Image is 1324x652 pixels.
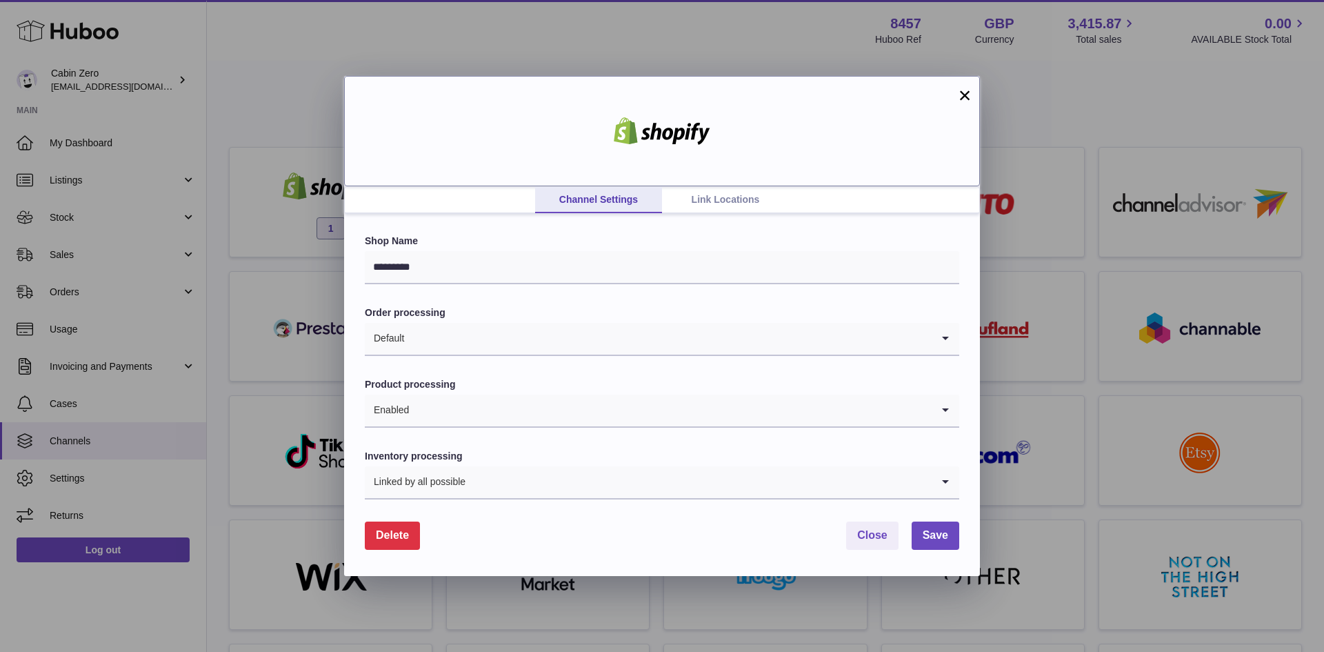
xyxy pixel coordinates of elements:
label: Inventory processing [365,450,959,463]
span: Save [923,529,948,541]
div: Search for option [365,395,959,428]
button: Close [846,522,899,550]
button: × [956,87,973,103]
div: Search for option [365,466,959,500]
label: Shop Name [365,235,959,248]
span: Delete [376,529,409,541]
span: Default [365,323,405,355]
span: Close [857,529,887,541]
a: Channel Settings [535,187,662,213]
span: Linked by all possible [365,466,466,498]
div: Search for option [365,323,959,356]
input: Search for option [466,466,932,498]
img: shopify [603,117,721,145]
label: Order processing [365,306,959,319]
label: Product processing [365,378,959,391]
span: Enabled [365,395,410,426]
a: Link Locations [662,187,789,213]
input: Search for option [405,323,932,355]
button: Save [912,522,959,550]
button: Delete [365,522,420,550]
input: Search for option [410,395,932,426]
